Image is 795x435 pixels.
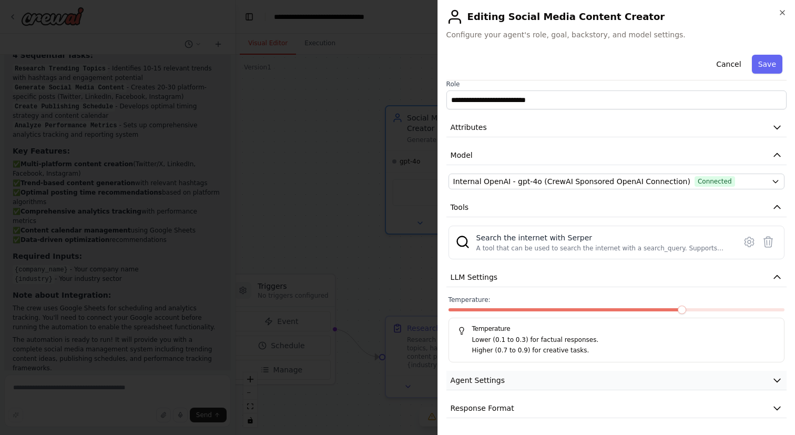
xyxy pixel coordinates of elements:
[451,403,514,413] span: Response Format
[476,244,729,252] div: A tool that can be used to search the internet with a search_query. Supports different search typ...
[446,399,787,418] button: Response Format
[472,335,776,346] p: Lower (0.1 to 0.3) for factual responses.
[449,296,491,304] span: Temperature:
[451,202,469,213] span: Tools
[446,29,787,40] span: Configure your agent's role, goal, backstory, and model settings.
[476,232,729,243] div: Search the internet with Serper
[446,118,787,137] button: Attributes
[446,198,787,217] button: Tools
[740,232,759,251] button: Configure tool
[759,232,778,251] button: Delete tool
[449,174,784,189] button: Internal OpenAI - gpt-4o (CrewAI Sponsored OpenAI Connection)Connected
[453,176,690,187] span: Internal OpenAI - gpt-4o (CrewAI Sponsored OpenAI Connection)
[451,150,473,160] span: Model
[446,371,787,390] button: Agent Settings
[710,55,747,74] button: Cancel
[446,268,787,287] button: LLM Settings
[451,375,505,386] span: Agent Settings
[752,55,782,74] button: Save
[446,146,787,165] button: Model
[446,8,787,25] h2: Editing Social Media Content Creator
[472,346,776,356] p: Higher (0.7 to 0.9) for creative tasks.
[457,325,776,333] h5: Temperature
[451,122,487,133] span: Attributes
[446,80,787,88] label: Role
[451,272,498,282] span: LLM Settings
[455,235,470,249] img: SerperDevTool
[695,176,735,187] span: Connected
